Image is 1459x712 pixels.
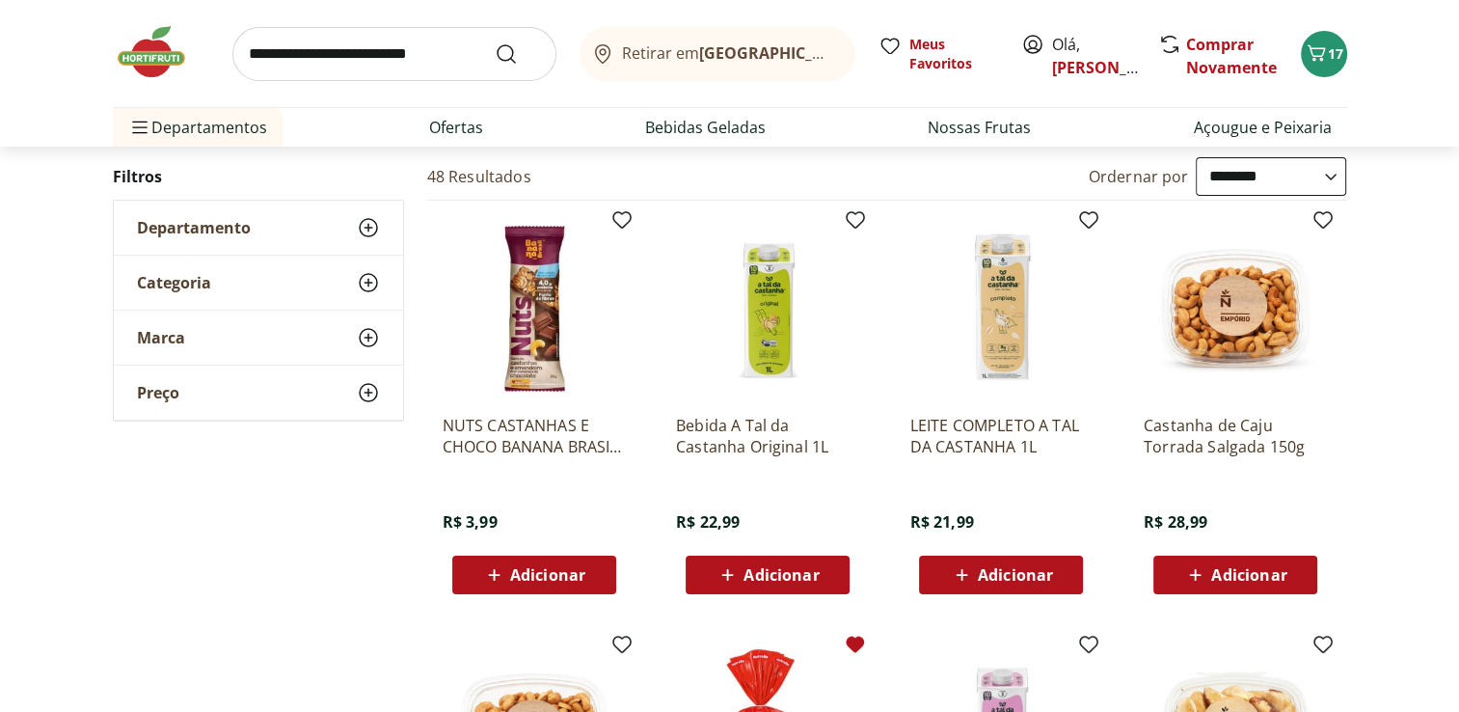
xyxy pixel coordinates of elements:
[909,415,1093,457] a: LEITE COMPLETO A TAL DA CASTANHA 1L
[878,35,998,73] a: Meus Favoritos
[114,311,403,365] button: Marca
[137,383,179,402] span: Preço
[1052,33,1138,79] span: Olá,
[137,218,251,237] span: Departamento
[429,116,483,139] a: Ofertas
[495,42,541,66] button: Submit Search
[443,216,626,399] img: NUTS CASTANHAS E CHOCO BANANA BRASIL 25G
[686,556,850,594] button: Adicionar
[1194,116,1332,139] a: Açougue e Peixaria
[676,216,859,399] img: Bebida A Tal da Castanha Original 1L
[909,511,973,533] span: R$ 21,99
[114,366,403,420] button: Preço
[580,27,855,81] button: Retirar em[GEOGRAPHIC_DATA]/[GEOGRAPHIC_DATA]
[919,556,1083,594] button: Adicionar
[676,415,859,457] a: Bebida A Tal da Castanha Original 1L
[114,201,403,255] button: Departamento
[113,23,209,81] img: Hortifruti
[1211,567,1286,583] span: Adicionar
[1052,57,1177,78] a: [PERSON_NAME]
[113,157,404,196] h2: Filtros
[1186,34,1277,78] a: Comprar Novamente
[128,104,151,151] button: Menu
[1144,511,1207,533] span: R$ 28,99
[978,567,1053,583] span: Adicionar
[510,567,585,583] span: Adicionar
[909,216,1093,399] img: LEITE COMPLETO A TAL DA CASTANHA 1L
[452,556,616,594] button: Adicionar
[645,116,766,139] a: Bebidas Geladas
[137,328,185,347] span: Marca
[928,116,1031,139] a: Nossas Frutas
[427,166,531,187] h2: 48 Resultados
[676,511,740,533] span: R$ 22,99
[232,27,556,81] input: search
[137,273,211,292] span: Categoria
[1153,556,1317,594] button: Adicionar
[743,567,819,583] span: Adicionar
[622,44,835,62] span: Retirar em
[443,511,498,533] span: R$ 3,99
[1144,216,1327,399] img: Castanha de Caju Torrada Salgada 150g
[1144,415,1327,457] a: Castanha de Caju Torrada Salgada 150g
[909,35,998,73] span: Meus Favoritos
[114,256,403,310] button: Categoria
[443,415,626,457] a: NUTS CASTANHAS E CHOCO BANANA BRASIL 25G
[1089,166,1189,187] label: Ordernar por
[699,42,1024,64] b: [GEOGRAPHIC_DATA]/[GEOGRAPHIC_DATA]
[1328,44,1343,63] span: 17
[1301,31,1347,77] button: Carrinho
[128,104,267,151] span: Departamentos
